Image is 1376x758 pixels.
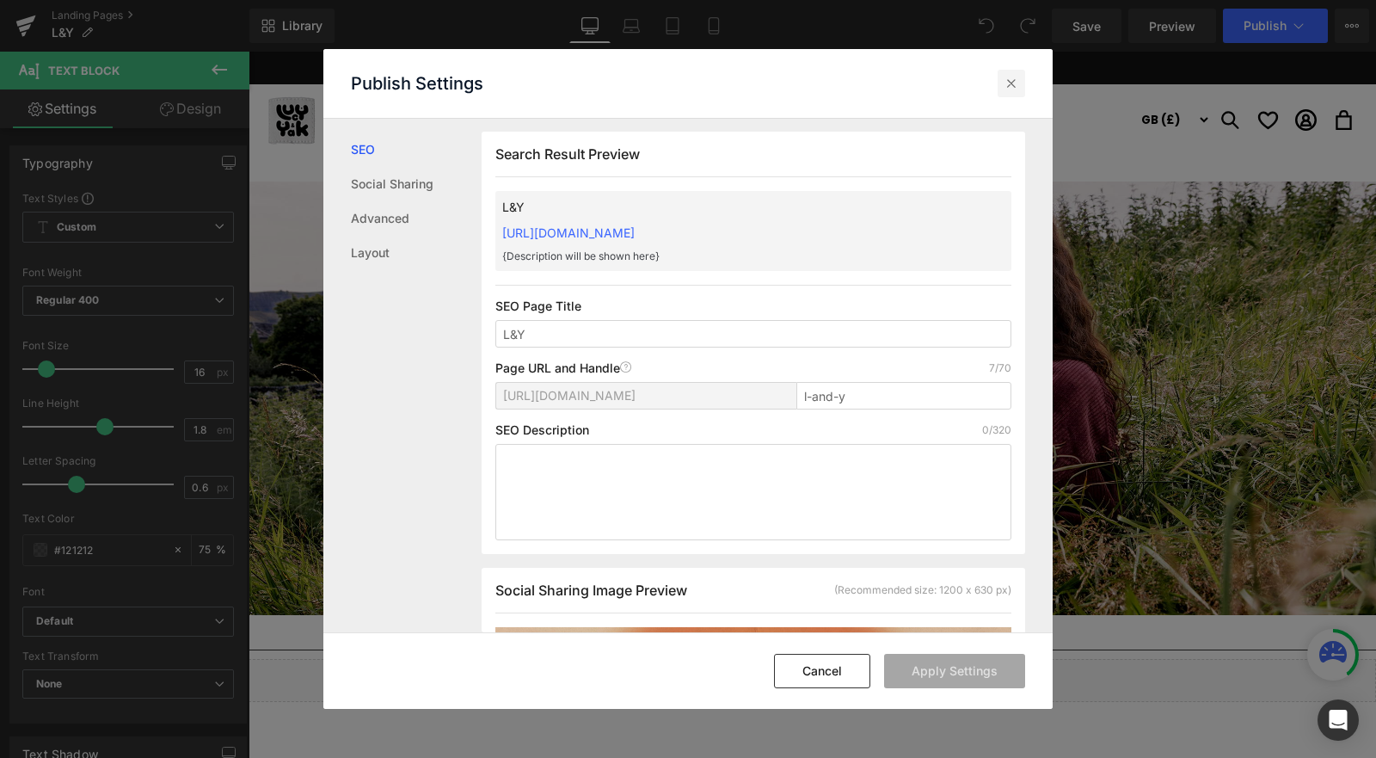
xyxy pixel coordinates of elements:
[503,389,636,403] span: [URL][DOMAIN_NAME]
[884,654,1025,688] button: Apply Settings
[495,361,632,375] p: Page URL and Handle
[495,423,589,437] p: SEO Description
[351,132,482,167] a: SEO
[796,382,1011,410] input: Enter page title...
[93,52,162,84] summary: Shop
[495,582,687,599] span: Social Sharing Image Preview
[982,423,1011,437] p: 0/320
[834,582,1011,598] div: (Recommended size: 1200 x 630 px)
[245,52,359,84] summary: Community
[351,236,482,270] a: Layout
[255,62,335,74] span: Community
[989,361,1011,375] p: 7/70
[11,36,76,101] a: Lucy & Yak
[502,225,635,240] a: [URL][DOMAIN_NAME]
[502,249,949,264] p: {Description will be shown here}
[495,320,1011,348] input: Enter your page title...
[358,52,495,84] summary: Sustainability
[495,145,640,163] span: Search Result Preview
[351,167,482,201] a: Social Sharing
[962,50,1000,88] summary: Search
[495,299,1011,313] p: SEO Page Title
[162,52,245,84] summary: Stores
[351,201,482,236] a: Advanced
[502,198,949,217] p: L&Y
[351,73,483,94] p: Publish Settings
[506,62,595,74] span: Last Chance
[368,62,472,74] span: Sustainability
[1318,699,1359,741] div: Open Intercom Messenger
[17,43,69,95] img: Lucy & Yak
[774,654,870,688] button: Cancel
[495,52,605,84] a: Last Chance
[172,62,222,74] span: Stores
[103,62,138,74] span: Shop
